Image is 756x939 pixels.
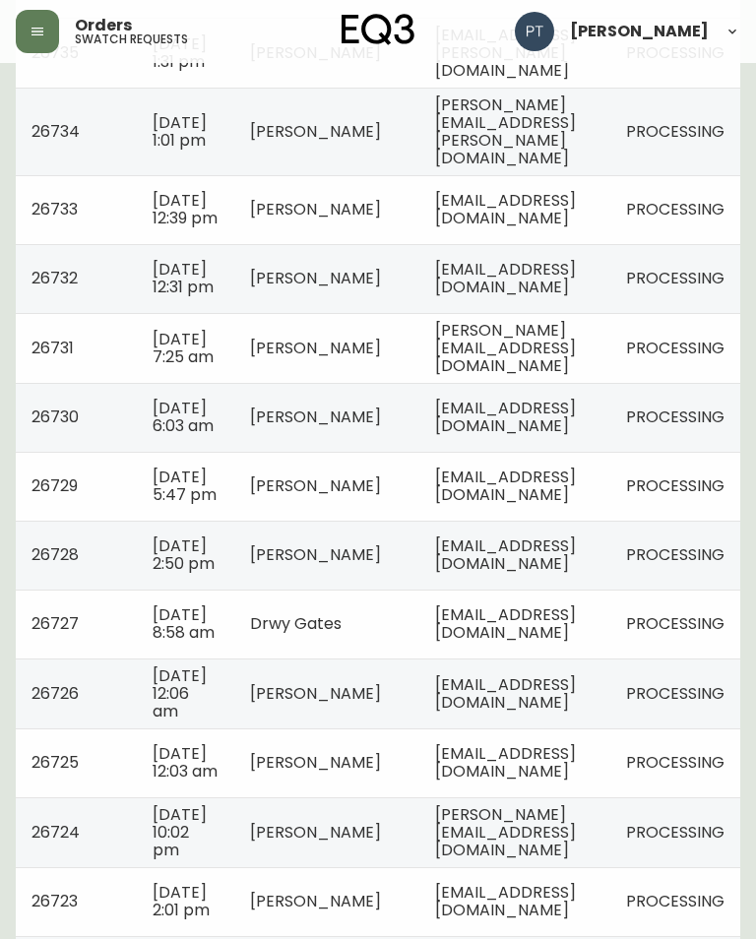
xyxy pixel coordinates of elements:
span: [DATE] 2:01 pm [153,881,210,921]
span: [EMAIL_ADDRESS][DOMAIN_NAME] [435,466,576,506]
span: 26723 [31,890,78,912]
span: PROCESSING [626,682,724,705]
span: PROCESSING [626,890,724,912]
span: [DATE] 7:25 am [153,328,214,368]
span: 26733 [31,198,78,220]
img: 986dcd8e1aab7847125929f325458823 [515,12,554,51]
span: [PERSON_NAME][EMAIL_ADDRESS][DOMAIN_NAME] [435,803,576,861]
span: 26732 [31,267,78,289]
span: 26725 [31,751,79,774]
span: [DATE] 2:50 pm [153,534,215,575]
span: [PERSON_NAME] [250,267,381,289]
span: [PERSON_NAME] [250,406,381,428]
span: PROCESSING [626,267,724,289]
span: [PERSON_NAME] [250,751,381,774]
span: [EMAIL_ADDRESS][DOMAIN_NAME] [435,603,576,644]
span: PROCESSING [626,198,724,220]
span: [PERSON_NAME] [250,474,381,497]
span: PROCESSING [626,474,724,497]
span: 26734 [31,120,80,143]
span: [DATE] 12:03 am [153,742,218,782]
span: [DATE] 8:58 am [153,603,215,644]
span: [EMAIL_ADDRESS][DOMAIN_NAME] [435,742,576,782]
span: [PERSON_NAME] [250,821,381,844]
span: Orders [75,18,132,33]
span: [DATE] 12:06 am [153,664,207,722]
span: 26729 [31,474,78,497]
h5: swatch requests [75,33,188,45]
img: logo [342,14,414,45]
span: [PERSON_NAME] [570,24,709,39]
span: [DATE] 6:03 am [153,397,214,437]
span: [PERSON_NAME] [250,337,381,359]
span: 26724 [31,821,80,844]
span: [EMAIL_ADDRESS][DOMAIN_NAME] [435,189,576,229]
span: [PERSON_NAME] [250,120,381,143]
span: PROCESSING [626,821,724,844]
span: 26731 [31,337,74,359]
span: PROCESSING [626,120,724,143]
span: [PERSON_NAME] [250,890,381,912]
span: [EMAIL_ADDRESS][DOMAIN_NAME] [435,258,576,298]
span: [DATE] 12:39 pm [153,189,218,229]
span: [EMAIL_ADDRESS][DOMAIN_NAME] [435,881,576,921]
span: 26726 [31,682,79,705]
span: [PERSON_NAME] [250,682,381,705]
span: [PERSON_NAME] [250,543,381,566]
span: PROCESSING [626,406,724,428]
span: [DATE] 12:31 pm [153,258,214,298]
span: 26730 [31,406,79,428]
span: [DATE] 10:02 pm [153,803,207,861]
span: [DATE] 5:47 pm [153,466,217,506]
span: [PERSON_NAME][EMAIL_ADDRESS][PERSON_NAME][DOMAIN_NAME] [435,94,576,169]
span: PROCESSING [626,751,724,774]
span: [DATE] 1:01 pm [153,111,207,152]
span: Drwy Gates [250,612,342,635]
span: 26727 [31,612,79,635]
span: [EMAIL_ADDRESS][DOMAIN_NAME] [435,534,576,575]
span: [PERSON_NAME][EMAIL_ADDRESS][DOMAIN_NAME] [435,319,576,377]
span: PROCESSING [626,543,724,566]
span: PROCESSING [626,612,724,635]
span: PROCESSING [626,337,724,359]
span: [PERSON_NAME] [250,198,381,220]
span: [EMAIL_ADDRESS][DOMAIN_NAME] [435,673,576,714]
span: [EMAIL_ADDRESS][DOMAIN_NAME] [435,397,576,437]
span: 26728 [31,543,79,566]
